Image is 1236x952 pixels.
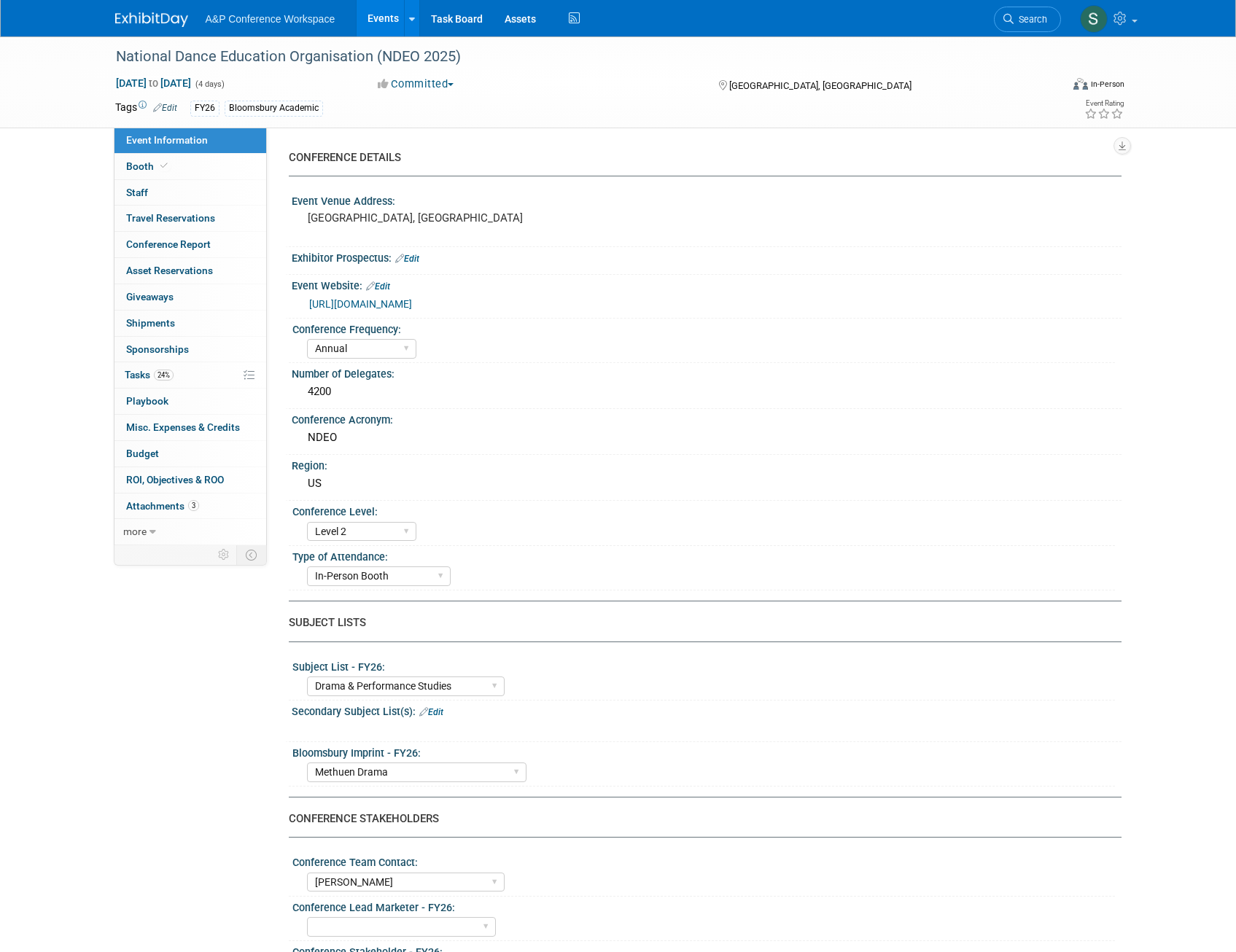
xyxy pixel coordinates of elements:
div: Bloomsbury Imprint - FY26: [292,742,1115,760]
span: Giveaways [126,291,174,303]
div: Conference Level: [292,501,1115,519]
a: more [114,519,266,545]
a: Asset Reservations [114,258,266,284]
a: Booth [114,154,266,179]
div: Number of Delegates: [292,363,1122,381]
div: Event Format [975,76,1125,98]
span: Tasks [125,369,174,381]
img: Samantha Klein [1080,5,1108,33]
a: Attachments3 [114,493,266,519]
span: Event Information [126,134,208,146]
span: Staff [126,187,148,198]
a: Tasks24% [114,362,266,388]
div: National Dance Education Organisation (NDEO 2025) [111,44,1039,70]
span: [GEOGRAPHIC_DATA], [GEOGRAPHIC_DATA] [729,80,912,91]
a: Conference Report [114,232,266,257]
span: Shipments [126,317,175,329]
div: Type of Attendance: [292,546,1115,564]
span: 3 [188,500,199,511]
div: Conference Lead Marketer - FY26: [292,897,1115,915]
div: Region: [292,455,1122,473]
a: [URL][DOMAIN_NAME] [309,298,412,310]
span: to [147,77,160,89]
span: Asset Reservations [126,265,213,276]
div: Event Website: [292,275,1122,294]
div: In-Person [1090,79,1124,90]
td: Toggle Event Tabs [236,545,266,564]
img: Format-Inperson.png [1073,78,1088,90]
div: Subject List - FY26: [292,656,1115,674]
span: Attachments [126,500,199,512]
div: Conference Frequency: [292,319,1115,337]
span: Search [1014,14,1047,25]
div: CONFERENCE STAKEHOLDERS [289,811,1111,827]
div: NDEO [303,426,1111,449]
img: ExhibitDay [115,12,188,27]
div: Event Rating [1084,100,1124,107]
a: Giveaways [114,284,266,310]
div: Bloomsbury Academic [225,101,323,116]
span: Budget [126,448,159,459]
a: Edit [366,281,390,292]
a: Edit [153,103,177,113]
a: Travel Reservations [114,206,266,231]
a: Misc. Expenses & Credits [114,415,266,440]
div: CONFERENCE DETAILS [289,150,1111,165]
a: Playbook [114,389,266,414]
a: ROI, Objectives & ROO [114,467,266,493]
span: more [123,526,147,537]
a: Budget [114,441,266,467]
div: Exhibitor Prospectus: [292,247,1122,266]
span: [DATE] [DATE] [115,77,192,90]
span: Travel Reservations [126,212,215,224]
span: Misc. Expenses & Credits [126,421,240,433]
span: Playbook [126,395,168,407]
span: ROI, Objectives & ROO [126,474,224,485]
div: Event Venue Address: [292,190,1122,208]
a: Search [994,7,1061,32]
a: Sponsorships [114,337,266,362]
span: 24% [154,370,174,381]
button: Committed [373,77,459,92]
a: Shipments [114,311,266,336]
div: FY26 [190,101,219,116]
pre: [GEOGRAPHIC_DATA], [GEOGRAPHIC_DATA] [308,211,621,225]
span: Conference Report [126,238,211,250]
a: Edit [395,254,419,264]
div: Conference Team Contact: [292,851,1115,870]
div: 4200 [303,381,1111,403]
a: Event Information [114,128,266,153]
span: Booth [126,160,171,172]
span: A&P Conference Workspace [206,13,335,25]
div: Conference Acronym: [292,409,1122,427]
span: (4 days) [194,79,225,89]
td: Tags [115,100,177,117]
div: SUBJECT LISTS [289,615,1111,631]
i: Booth reservation complete [160,162,168,170]
span: Sponsorships [126,343,189,355]
div: US [303,472,1111,495]
a: Edit [419,707,443,717]
div: Secondary Subject List(s): [292,701,1122,719]
td: Personalize Event Tab Strip [211,545,237,564]
a: Staff [114,180,266,206]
